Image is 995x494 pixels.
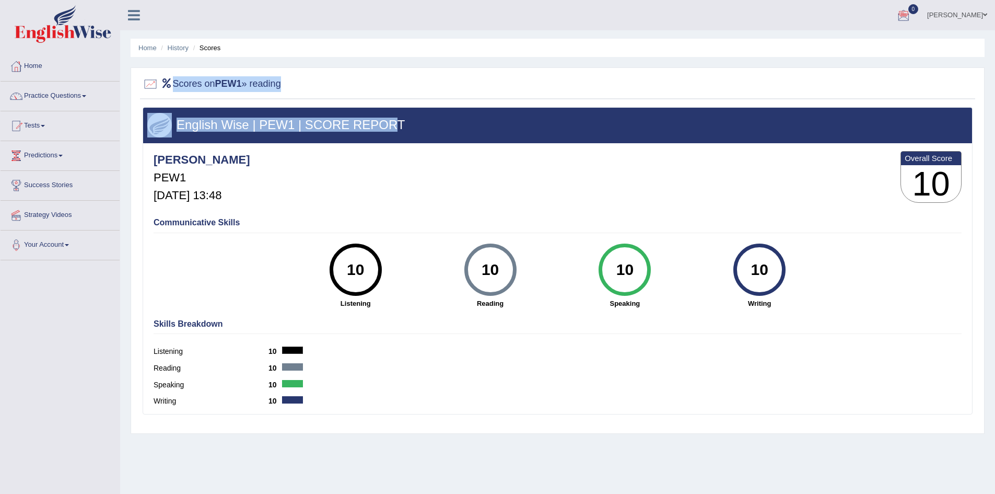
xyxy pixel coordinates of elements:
[138,44,157,52] a: Home
[1,231,120,257] a: Your Account
[428,298,553,308] strong: Reading
[154,396,268,407] label: Writing
[147,113,172,137] img: wings.png
[336,248,374,292] div: 10
[154,171,250,184] h5: PEW1
[154,319,962,329] h4: Skills Breakdown
[1,171,120,197] a: Success Stories
[1,141,120,167] a: Predictions
[905,154,957,163] b: Overall Score
[741,248,779,292] div: 10
[563,298,687,308] strong: Speaking
[1,201,120,227] a: Strategy Videos
[154,346,268,357] label: Listening
[1,52,120,78] a: Home
[154,154,250,166] h4: [PERSON_NAME]
[154,363,268,374] label: Reading
[606,248,644,292] div: 10
[168,44,189,52] a: History
[268,347,282,355] b: 10
[154,189,250,202] h5: [DATE] 13:48
[143,76,281,92] h2: Scores on » reading
[268,397,282,405] b: 10
[154,380,268,390] label: Speaking
[901,165,961,203] h3: 10
[215,78,242,89] b: PEW1
[294,298,418,308] strong: Listening
[697,298,822,308] strong: Writing
[908,4,919,14] span: 0
[154,218,962,227] h4: Communicative Skills
[191,43,221,53] li: Scores
[1,111,120,137] a: Tests
[268,381,282,389] b: 10
[1,82,120,108] a: Practice Questions
[147,118,968,132] h3: English Wise | PEW1 | SCORE REPORT
[471,248,509,292] div: 10
[268,364,282,372] b: 10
